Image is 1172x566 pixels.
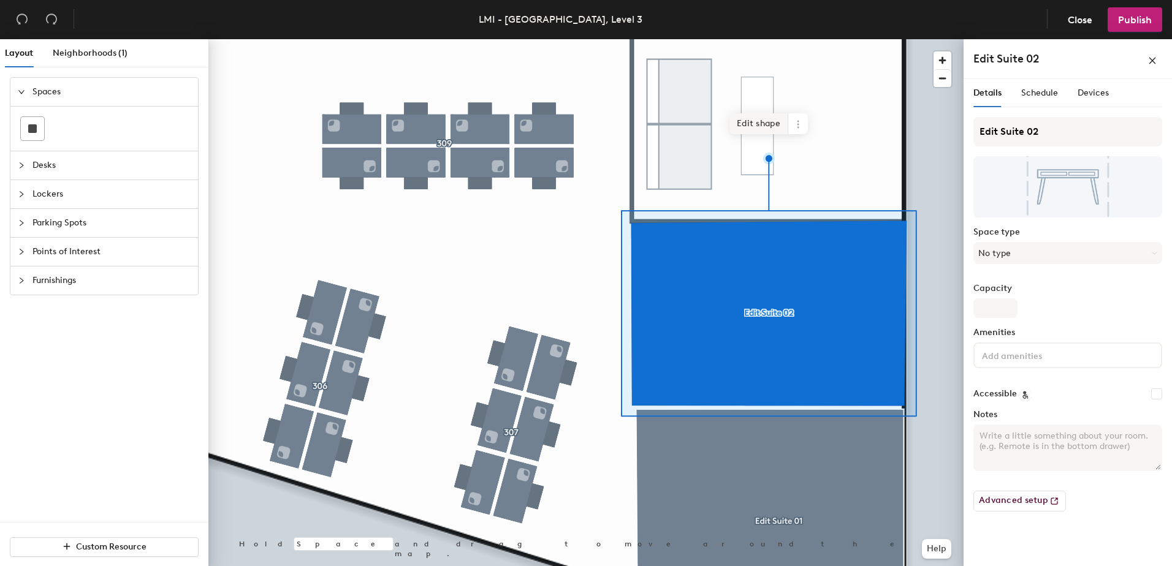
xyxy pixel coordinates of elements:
[973,410,1162,420] label: Notes
[1021,88,1058,98] span: Schedule
[10,537,199,557] button: Custom Resource
[18,248,25,255] span: collapsed
[1148,56,1157,65] span: close
[973,328,1162,338] label: Amenities
[973,51,1039,67] h4: Edit Suite 02
[39,7,64,32] button: Redo (⌘ + ⇧ + Z)
[32,78,191,106] span: Spaces
[18,162,25,169] span: collapsed
[973,227,1162,237] label: Space type
[1068,14,1092,26] span: Close
[18,277,25,284] span: collapsed
[18,219,25,227] span: collapsed
[5,48,33,58] span: Layout
[18,191,25,198] span: collapsed
[32,209,191,237] span: Parking Spots
[76,541,146,552] span: Custom Resource
[980,347,1090,362] input: Add amenities
[1057,7,1103,32] button: Close
[1078,88,1109,98] span: Devices
[973,284,1162,293] label: Capacity
[973,242,1162,264] button: No type
[479,12,642,27] div: LMI - [GEOGRAPHIC_DATA], Level 3
[53,48,127,58] span: Neighborhoods (1)
[973,156,1162,217] img: The space named Edit Suite 02
[16,13,28,25] span: undo
[973,88,1002,98] span: Details
[922,539,951,559] button: Help
[32,238,191,266] span: Points of Interest
[32,180,191,208] span: Lockers
[32,151,191,179] span: Desks
[32,266,191,295] span: Furnishings
[973,491,1066,511] button: Advanced setup
[10,7,34,32] button: Undo (⌘ + Z)
[1108,7,1162,32] button: Publish
[729,113,788,134] span: Edit shape
[18,88,25,96] span: expanded
[1118,14,1152,26] span: Publish
[973,389,1017,399] label: Accessible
